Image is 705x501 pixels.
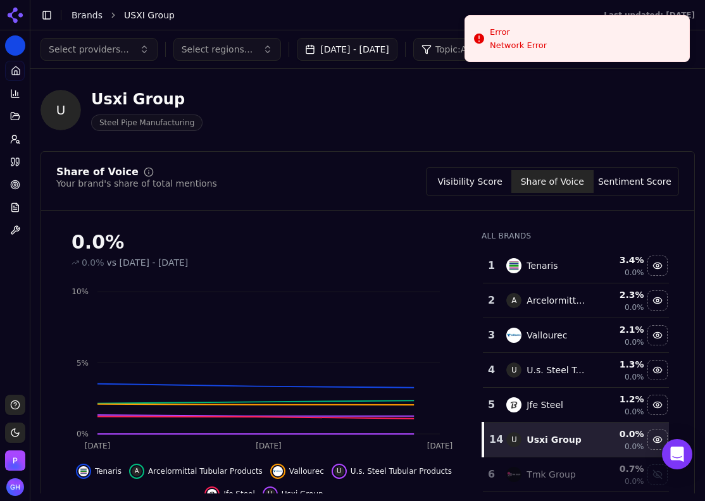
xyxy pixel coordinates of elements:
tr: 5jfe steelJfe Steel1.2%0.0%Hide jfe steel data [483,388,669,423]
div: 0.0% [72,231,456,254]
span: Select providers... [49,43,129,56]
div: All Brands [482,231,669,241]
button: Current brand: USXI Group [5,35,25,56]
button: Hide jfe steel data [647,395,668,415]
span: 0.0% [625,302,644,312]
div: 2 [488,293,494,308]
span: vs [DATE] - [DATE] [107,256,189,269]
button: Hide arcelormittal tubular products data [647,290,668,311]
div: 3 [488,328,494,343]
span: USXI Group [124,9,175,22]
span: 0.0% [625,442,644,452]
span: 0.0% [625,337,644,347]
div: Open Intercom Messenger [662,439,692,469]
div: 1.2 % [597,393,644,405]
span: Jfe Steel [223,489,254,499]
tspan: [DATE] [427,442,453,450]
span: A [506,293,521,308]
div: Usxi Group [527,433,581,446]
button: Hide tenaris data [647,256,668,276]
div: Error [490,26,547,39]
img: jfe steel [506,397,521,412]
span: U [334,466,344,476]
div: 6 [488,467,494,482]
tspan: [DATE] [85,442,111,450]
tr: 4UU.s. Steel Tubular Products1.3%0.0%Hide u.s. steel tubular products data [483,353,669,388]
div: Network Error [490,40,547,51]
span: 0.0% [625,407,644,417]
div: 3.4 % [597,254,644,266]
tr: 14UUsxi Group0.0%0.0%Hide usxi group data [483,423,669,457]
span: Tenaris [95,466,122,476]
button: Sentiment Score [594,170,676,193]
div: 1 [488,258,494,273]
button: [DATE] - [DATE] [297,38,397,61]
div: 2.3 % [597,288,644,301]
span: Usxi Group [282,489,323,499]
a: Brands [72,10,103,20]
span: 0.0% [625,476,644,486]
span: U [506,432,521,447]
button: Hide vallourec data [647,325,668,345]
span: Topic: All [435,43,471,56]
img: vallourec [273,466,283,476]
span: U.s. Steel Tubular Products [351,466,452,476]
tr: 3vallourecVallourec2.1%0.0%Hide vallourec data [483,318,669,353]
span: Steel Pipe Manufacturing [91,114,203,131]
span: U [265,489,275,499]
div: 4 [488,362,494,378]
div: 5 [488,397,494,412]
img: tenaris [78,466,89,476]
button: Hide vallourec data [270,464,324,479]
span: U [41,90,81,130]
tr: 2AArcelormittal Tubular Products2.3%0.0%Hide arcelormittal tubular products data [483,283,669,318]
span: 0.0% [625,372,644,382]
tspan: 5% [77,359,89,368]
button: Hide arcelormittal tubular products data [129,464,263,479]
div: 0.0 % [597,428,644,440]
tr: 6tmk groupTmk Group0.7%0.0%Show tmk group data [483,457,669,492]
tspan: 10% [72,287,89,296]
tspan: [DATE] [256,442,282,450]
tspan: 0% [77,430,89,438]
img: vallourec [506,328,521,343]
div: U.s. Steel Tubular Products [527,364,587,376]
tr: 1tenarisTenaris3.4%0.0%Hide tenaris data [483,249,669,283]
span: 0.0% [625,268,644,278]
span: U [506,362,521,378]
button: Hide tenaris data [76,464,122,479]
button: Open organization switcher [5,450,25,471]
button: Hide usxi group data [647,430,668,450]
div: Tmk Group [527,468,575,481]
button: Visibility Score [429,170,511,193]
img: USXI Group [5,35,25,56]
img: tenaris [506,258,521,273]
button: Show tmk group data [647,464,668,485]
div: Arcelormittal Tubular Products [527,294,587,307]
span: Arcelormittal Tubular Products [148,466,263,476]
button: Share of Voice [511,170,594,193]
img: jfe steel [207,489,217,499]
button: Hide u.s. steel tubular products data [647,360,668,380]
span: Select regions... [182,43,253,56]
div: 14 [489,432,494,447]
img: tmk group [506,467,521,482]
img: Perrill [5,450,25,471]
div: Last updated: [DATE] [604,10,695,20]
button: Open user button [6,478,24,496]
div: Vallourec [527,329,567,342]
div: 0.7 % [597,462,644,475]
button: Hide u.s. steel tubular products data [332,464,452,479]
nav: breadcrumb [72,9,578,22]
span: A [132,466,142,476]
span: Vallourec [289,466,324,476]
div: Tenaris [527,259,558,272]
span: 0.0% [82,256,104,269]
div: 2.1 % [597,323,644,336]
img: Grace Hallen [6,478,24,496]
div: Usxi Group [91,89,203,109]
div: Jfe Steel [527,399,563,411]
div: Share of Voice [56,167,139,177]
div: 1.3 % [597,358,644,371]
div: Your brand's share of total mentions [56,177,217,190]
